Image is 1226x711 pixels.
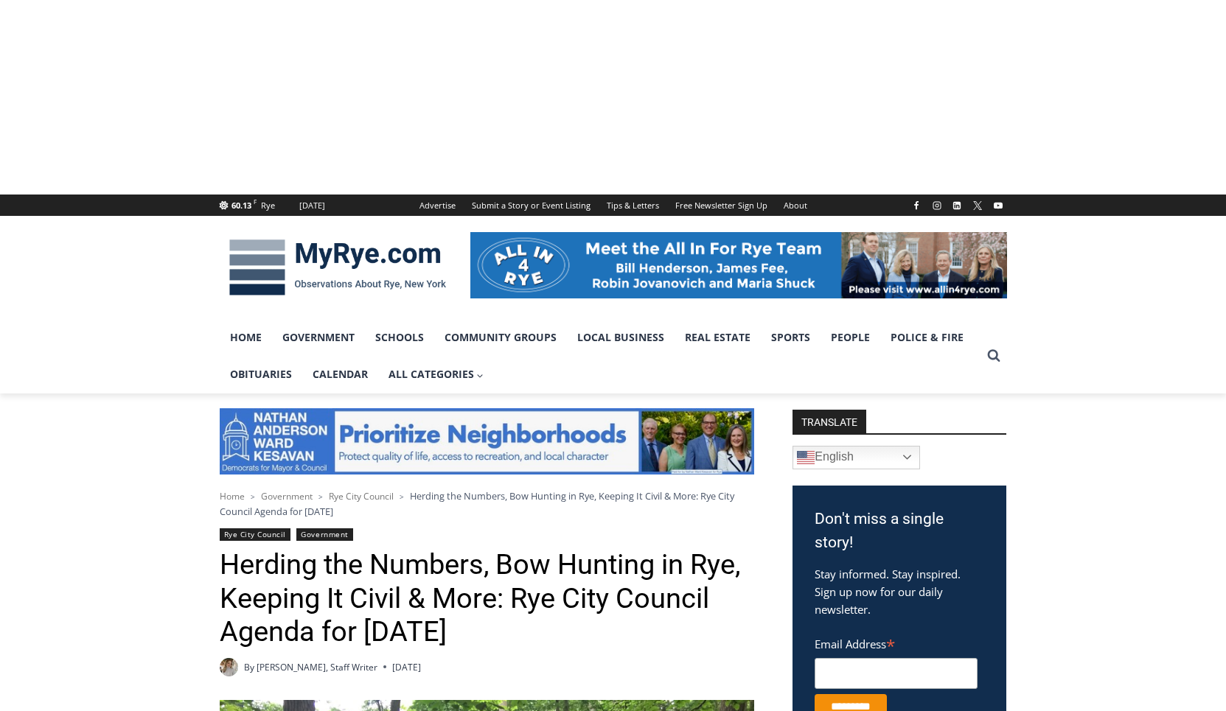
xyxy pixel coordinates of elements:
img: en [797,449,815,466]
span: 60.13 [231,200,251,211]
span: Herding the Numbers, Bow Hunting in Rye, Keeping It Civil & More: Rye City Council Agenda for [DATE] [220,489,734,517]
a: Home [220,319,272,356]
a: Local Business [567,319,675,356]
a: Submit a Story or Event Listing [464,195,599,216]
a: English [793,446,920,469]
nav: Primary Navigation [220,319,981,393]
strong: TRANSLATE [793,410,866,433]
a: Calendar [302,356,378,393]
a: Home [220,490,245,502]
a: About [776,195,815,216]
a: Tips & Letters [599,195,667,216]
a: Linkedin [948,197,966,214]
h3: Don't miss a single story! [815,508,984,554]
a: X [969,197,986,214]
img: (PHOTO: MyRye.com Summer 2023 intern Beatrice Larzul.) [220,658,238,676]
h1: Herding the Numbers, Bow Hunting in Rye, Keeping It Civil & More: Rye City Council Agenda for [DATE] [220,548,754,649]
nav: Breadcrumbs [220,488,754,519]
a: Real Estate [675,319,761,356]
a: Sports [761,319,821,356]
span: > [318,491,323,502]
a: All Categories [378,356,495,393]
a: Community Groups [434,319,567,356]
a: Rye City Council [220,528,290,541]
a: Instagram [928,197,946,214]
span: > [400,491,404,502]
p: Stay informed. Stay inspired. Sign up now for our daily newsletter. [815,565,984,618]
span: By [244,660,254,674]
div: [DATE] [299,199,325,212]
a: Government [296,528,352,541]
button: View Search Form [981,343,1007,369]
a: Schools [365,319,434,356]
div: Rye [261,199,275,212]
img: All in for Rye [470,232,1007,298]
a: Obituaries [220,356,302,393]
span: F [254,197,257,206]
a: Author image [220,658,238,676]
a: Rye City Council [329,490,394,502]
img: MyRye.com [220,229,456,306]
a: Government [272,319,365,356]
a: YouTube [989,197,1007,214]
a: Facebook [908,197,925,214]
a: [PERSON_NAME], Staff Writer [257,661,377,673]
a: Police & Fire [880,319,974,356]
label: Email Address [815,629,978,656]
a: People [821,319,880,356]
a: Advertise [411,195,464,216]
span: > [251,491,255,502]
a: Government [261,490,313,502]
time: [DATE] [392,660,421,674]
span: All Categories [389,366,484,382]
nav: Secondary Navigation [411,195,815,216]
a: Free Newsletter Sign Up [667,195,776,216]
